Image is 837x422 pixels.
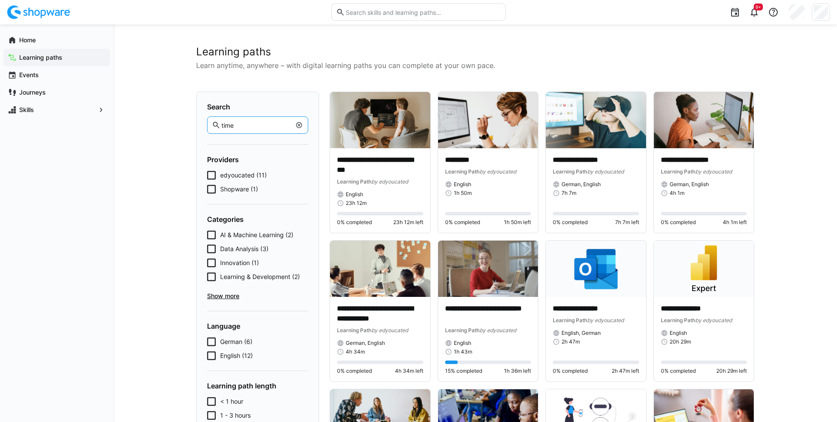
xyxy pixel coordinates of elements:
p: Learn anytime, anywhere – with digital learning paths you can complete at your own pace. [196,60,754,71]
img: image [546,92,646,148]
span: 20h 29m [670,338,691,345]
span: English [670,330,687,337]
span: by edyoucated [695,168,732,175]
span: < 1 hour [220,397,243,406]
img: image [654,92,754,148]
span: 4h 34m [346,348,365,355]
span: Learning Path [337,178,371,185]
h4: Language [207,322,308,330]
h4: Providers [207,155,308,164]
span: 1 - 3 hours [220,411,251,420]
span: 4h 1m [670,190,684,197]
h2: Learning paths [196,45,754,58]
span: English [454,181,471,188]
img: image [438,92,538,148]
span: by edyoucated [480,168,516,175]
img: image [330,241,430,297]
span: German, English [670,181,709,188]
span: Show more [207,292,308,300]
span: Learning Path [661,317,695,323]
span: 1h 36m left [504,368,531,374]
span: Learning Path [553,317,587,323]
span: Learning Path [337,327,371,334]
span: by edyoucated [371,178,408,185]
span: 7h 7m [561,190,576,197]
span: Learning Path [445,168,480,175]
span: 9+ [755,4,761,10]
span: English [346,191,363,198]
span: 0% completed [337,219,372,226]
span: Shopware (1) [220,185,258,194]
h4: Learning path length [207,381,308,390]
span: German (6) [220,337,252,346]
span: Learning Path [445,327,480,334]
span: 1h 50m left [504,219,531,226]
span: by edyoucated [587,168,624,175]
span: 0% completed [337,368,372,374]
img: image [546,241,646,297]
span: German, English [346,340,385,347]
span: edyoucated (11) [220,171,267,180]
img: image [330,92,430,148]
span: English [454,340,471,347]
span: Innovation (1) [220,259,259,267]
span: 4h 34m left [395,368,423,374]
span: 2h 47m left [612,368,639,374]
span: 15% completed [445,368,482,374]
img: image [438,241,538,297]
span: Learning Path [661,168,695,175]
span: 23h 12m left [393,219,423,226]
span: Learning Path [553,168,587,175]
span: German, English [561,181,601,188]
span: 0% completed [553,368,588,374]
span: by edyoucated [480,327,516,334]
span: 2h 47m [561,338,580,345]
span: 1h 43m [454,348,472,355]
h4: Search [207,102,308,111]
span: Data Analysis (3) [220,245,269,253]
span: 20h 29m left [716,368,747,374]
span: by edyoucated [695,317,732,323]
span: 4h 1m left [723,219,747,226]
span: Learning & Development (2) [220,272,300,281]
span: 0% completed [445,219,480,226]
span: by edyoucated [587,317,624,323]
span: by edyoucated [371,327,408,334]
input: Search Learning paths [221,121,291,129]
span: 0% completed [661,368,696,374]
span: English, German [561,330,601,337]
h4: Categories [207,215,308,224]
img: image [654,241,754,297]
span: 1h 50m [454,190,472,197]
span: 7h 7m left [615,219,639,226]
span: English (12) [220,351,253,360]
input: Search skills and learning paths… [345,8,501,16]
span: 0% completed [553,219,588,226]
span: AI & Machine Learning (2) [220,231,293,239]
span: 23h 12m [346,200,367,207]
span: 0% completed [661,219,696,226]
